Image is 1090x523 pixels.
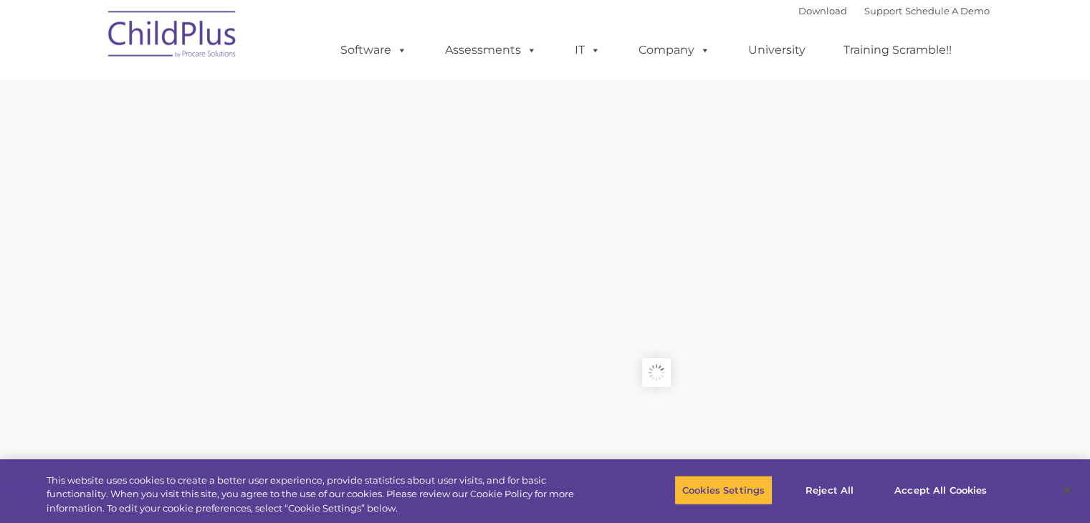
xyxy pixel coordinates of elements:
[864,5,902,16] a: Support
[431,36,551,64] a: Assessments
[326,36,421,64] a: Software
[798,5,847,16] a: Download
[47,474,600,516] div: This website uses cookies to create a better user experience, provide statistics about user visit...
[734,36,820,64] a: University
[1051,474,1083,506] button: Close
[886,475,995,505] button: Accept All Cookies
[798,5,990,16] font: |
[905,5,990,16] a: Schedule A Demo
[624,36,725,64] a: Company
[785,475,874,505] button: Reject All
[101,1,244,72] img: ChildPlus by Procare Solutions
[829,36,966,64] a: Training Scramble!!
[560,36,615,64] a: IT
[674,475,773,505] button: Cookies Settings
